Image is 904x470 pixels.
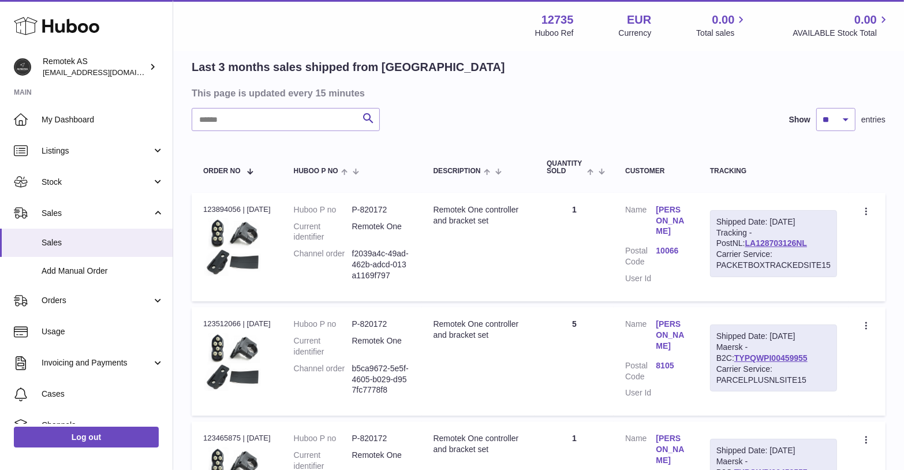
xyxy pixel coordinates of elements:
[203,319,271,329] div: 123512066 | [DATE]
[352,335,410,357] dd: Remotek One
[42,208,152,219] span: Sales
[656,204,687,237] a: [PERSON_NAME]
[535,193,614,301] td: 1
[352,433,410,444] dd: P-820172
[656,360,687,371] a: 8105
[656,245,687,256] a: 10066
[716,364,831,386] div: Carrier Service: PARCELPLUSNLSITE15
[625,245,656,267] dt: Postal Code
[793,28,890,39] span: AVAILABLE Stock Total
[710,167,837,175] div: Tracking
[294,221,352,243] dt: Current identifier
[656,319,687,352] a: [PERSON_NAME]
[42,237,164,248] span: Sales
[192,59,505,75] h2: Last 3 months sales shipped from [GEOGRAPHIC_DATA]
[716,217,831,227] div: Shipped Date: [DATE]
[294,335,352,357] dt: Current identifier
[42,295,152,306] span: Orders
[203,433,271,443] div: 123465875 | [DATE]
[625,167,687,175] div: Customer
[434,167,481,175] span: Description
[434,319,524,341] div: Remotek One controller and bracket set
[745,238,807,248] a: LA128703126NL
[43,56,147,78] div: Remotek AS
[716,331,831,342] div: Shipped Date: [DATE]
[294,363,352,396] dt: Channel order
[42,420,164,431] span: Channels
[42,266,164,277] span: Add Manual Order
[861,114,886,125] span: entries
[535,28,574,39] div: Huboo Ref
[541,12,574,28] strong: 12735
[42,326,164,337] span: Usage
[42,389,164,400] span: Cases
[625,204,656,240] dt: Name
[854,12,877,28] span: 0.00
[203,204,271,215] div: 123894056 | [DATE]
[656,433,687,466] a: [PERSON_NAME]
[203,218,261,276] img: 127351693993591.jpg
[352,248,410,281] dd: f2039a4c-49ad-462b-adcd-013a1169f797
[625,433,656,469] dt: Name
[710,324,837,391] div: Maersk - B2C:
[294,248,352,281] dt: Channel order
[789,114,810,125] label: Show
[352,221,410,243] dd: Remotek One
[294,319,352,330] dt: Huboo P no
[192,87,883,99] h3: This page is updated every 15 minutes
[42,177,152,188] span: Stock
[627,12,651,28] strong: EUR
[352,363,410,396] dd: b5ca9672-5e5f-4605-b029-d957fc7778f8
[625,360,656,382] dt: Postal Code
[14,427,159,447] a: Log out
[294,433,352,444] dt: Huboo P no
[710,210,837,277] div: Tracking - PostNL:
[625,319,656,355] dt: Name
[294,167,338,175] span: Huboo P no
[793,12,890,39] a: 0.00 AVAILABLE Stock Total
[14,58,31,76] img: dag@remotek.no
[712,12,735,28] span: 0.00
[42,357,152,368] span: Invoicing and Payments
[203,167,241,175] span: Order No
[625,273,656,284] dt: User Id
[716,249,831,271] div: Carrier Service: PACKETBOXTRACKEDSITE15
[352,204,410,215] dd: P-820172
[716,445,831,456] div: Shipped Date: [DATE]
[535,307,614,416] td: 5
[42,146,152,156] span: Listings
[434,204,524,226] div: Remotek One controller and bracket set
[734,353,808,363] a: TYPQWPI00459955
[434,433,524,455] div: Remotek One controller and bracket set
[696,28,748,39] span: Total sales
[42,114,164,125] span: My Dashboard
[294,204,352,215] dt: Huboo P no
[203,333,261,391] img: 127351693993591.jpg
[352,319,410,330] dd: P-820172
[696,12,748,39] a: 0.00 Total sales
[625,387,656,398] dt: User Id
[619,28,652,39] div: Currency
[547,160,584,175] span: Quantity Sold
[43,68,170,77] span: [EMAIL_ADDRESS][DOMAIN_NAME]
